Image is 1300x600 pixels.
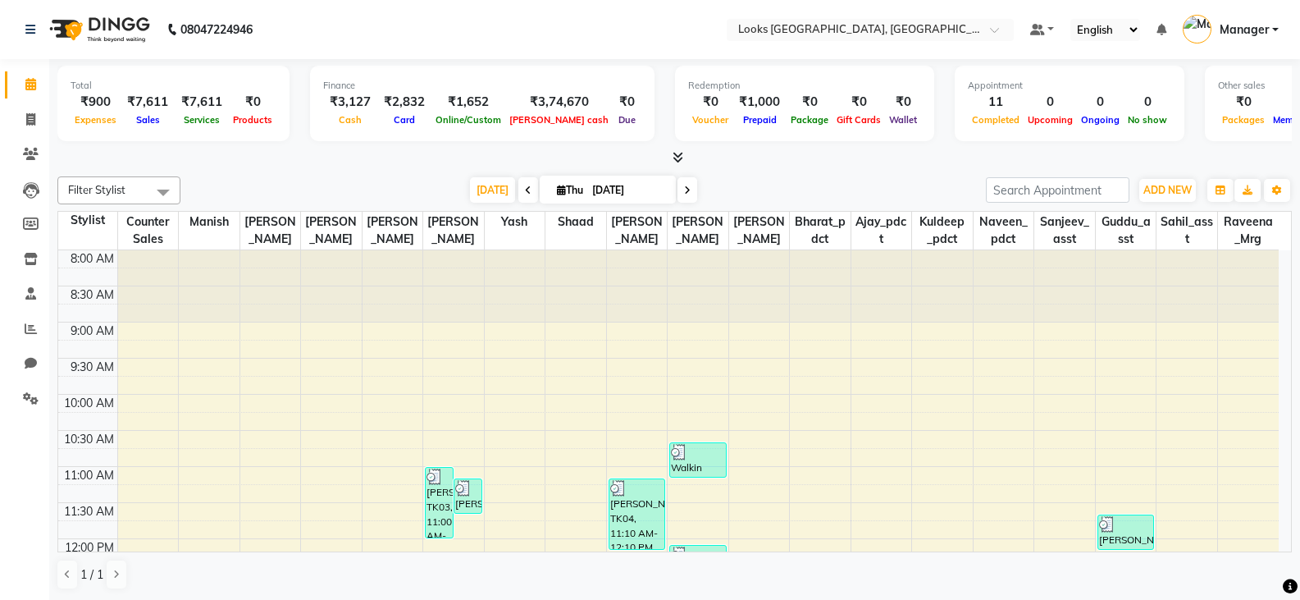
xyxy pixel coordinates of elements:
span: Thu [553,184,587,196]
button: ADD NEW [1139,179,1196,202]
span: Package [787,114,832,126]
div: 11:30 AM [61,503,117,520]
div: 8:00 AM [67,250,117,268]
span: Completed [968,114,1024,126]
img: logo [42,7,154,53]
span: Sales [132,114,164,126]
div: 0 [1024,93,1077,112]
div: 10:30 AM [61,431,117,448]
div: ₹1,000 [732,93,787,112]
div: [PERSON_NAME], TK02, 11:40 AM-12:10 PM, K Wash Shampoo(F) [1098,515,1154,549]
div: [PERSON_NAME], TK03, 11:00 AM-12:00 PM, Blow Dry Sr. Stylist(F)* [426,468,453,538]
div: ₹2,832 [377,93,431,112]
div: ₹0 [885,93,921,112]
div: ₹1,652 [431,93,505,112]
span: Gift Cards [832,114,885,126]
span: No show [1124,114,1171,126]
div: Total [71,79,276,93]
span: Ongoing [1077,114,1124,126]
span: Manager [1220,21,1269,39]
div: 9:30 AM [67,359,117,376]
input: Search Appointment [986,177,1129,203]
span: Bharat_pdct [790,212,851,250]
div: 10:00 AM [61,395,117,412]
span: ADD NEW [1143,184,1192,196]
div: 11:00 AM [61,467,117,484]
div: ₹0 [613,93,641,112]
span: Manish [179,212,239,232]
div: 12:00 PM [62,539,117,556]
span: Raveena_Mrg [1218,212,1279,250]
span: [PERSON_NAME] [363,212,423,250]
span: Services [180,114,224,126]
span: Ajay_pdct [851,212,912,250]
div: 0 [1124,93,1171,112]
span: Packages [1218,114,1269,126]
span: Cash [335,114,366,126]
div: Stylist [58,212,117,229]
img: Manager [1183,15,1211,44]
span: [PERSON_NAME] [668,212,728,250]
span: Naveen_pdct [974,212,1034,250]
div: ₹7,611 [121,93,175,112]
span: Card [390,114,419,126]
span: Products [229,114,276,126]
b: 08047224946 [180,7,253,53]
div: 8:30 AM [67,286,117,304]
span: Filter Stylist [68,183,125,196]
span: [PERSON_NAME] [729,212,790,250]
span: Upcoming [1024,114,1077,126]
span: guddu_asst [1096,212,1156,250]
input: 2025-09-04 [587,178,669,203]
div: Appointment [968,79,1171,93]
span: [PERSON_NAME] [301,212,362,250]
div: [PERSON_NAME], TK04, 11:10 AM-12:10 PM, Stylist Cut(M),[PERSON_NAME] Trimming [609,479,665,549]
span: Prepaid [739,114,781,126]
span: Counter Sales [118,212,179,250]
div: ₹3,127 [323,93,377,112]
span: [PERSON_NAME] [607,212,668,250]
span: Wallet [885,114,921,126]
span: [DATE] [470,177,515,203]
div: ₹0 [688,93,732,112]
span: Shaad [545,212,606,232]
div: ₹0 [787,93,832,112]
div: [PERSON_NAME], TK02, 11:10 AM-11:40 AM, Blow Dry Stylist(F)* [454,479,481,513]
div: Walkin Client [GEOGRAPHIC_DATA], 12:05 PM-12:35 PM, Eyebrows [670,546,726,579]
span: Online/Custom [431,114,505,126]
div: 0 [1077,93,1124,112]
span: Kuldeep _pdct [912,212,973,250]
div: ₹0 [1218,93,1269,112]
div: Finance [323,79,641,93]
div: Walkin Client [GEOGRAPHIC_DATA], 10:40 AM-11:10 AM, Eyebrows & Upperlips [670,443,726,477]
div: ₹0 [832,93,885,112]
span: [PERSON_NAME] [240,212,301,250]
span: Yash [485,212,545,232]
div: ₹3,74,670 [505,93,613,112]
span: [PERSON_NAME] cash [505,114,613,126]
span: Sahil_asst [1156,212,1217,250]
div: ₹7,611 [175,93,229,112]
div: 11 [968,93,1024,112]
span: Due [614,114,640,126]
div: 9:00 AM [67,323,117,340]
div: Redemption [688,79,921,93]
div: ₹0 [229,93,276,112]
span: 1 / 1 [80,566,103,584]
span: Voucher [688,114,732,126]
div: ₹900 [71,93,121,112]
span: [PERSON_NAME] [423,212,484,250]
span: Sanjeev_asst [1034,212,1095,250]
